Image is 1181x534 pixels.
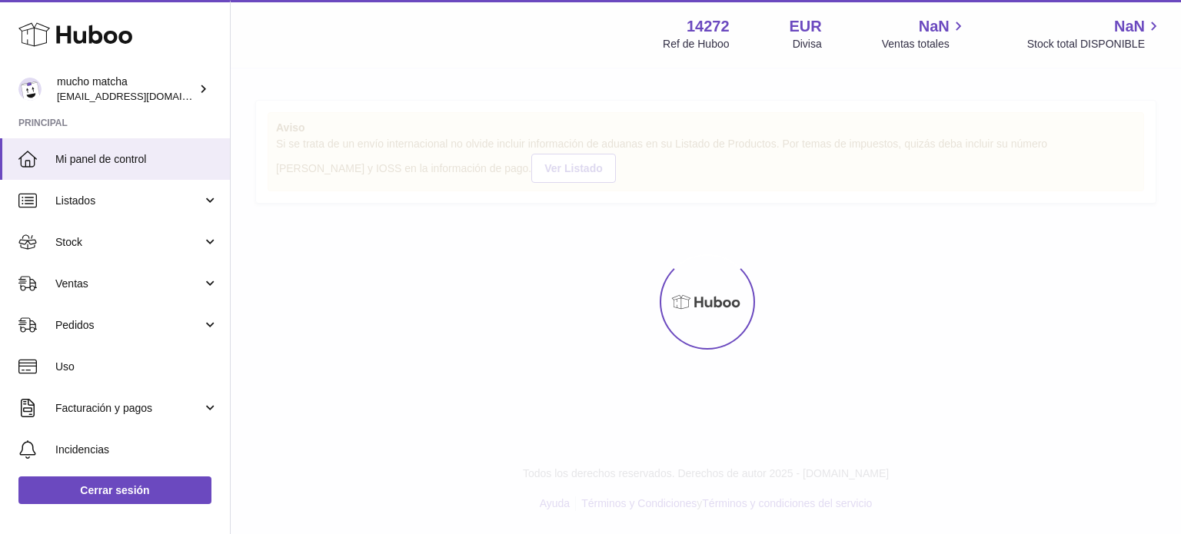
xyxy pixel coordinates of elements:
[57,90,226,102] span: [EMAIL_ADDRESS][DOMAIN_NAME]
[55,318,202,333] span: Pedidos
[55,360,218,374] span: Uso
[1114,16,1145,37] span: NaN
[55,443,218,457] span: Incidencias
[882,37,967,51] span: Ventas totales
[687,16,730,37] strong: 14272
[1027,16,1163,51] a: NaN Stock total DISPONIBLE
[793,37,822,51] div: Divisa
[18,78,42,101] img: internalAdmin-14272@internal.huboo.com
[55,277,202,291] span: Ventas
[1027,37,1163,51] span: Stock total DISPONIBLE
[663,37,729,51] div: Ref de Huboo
[55,152,218,167] span: Mi panel de control
[55,194,202,208] span: Listados
[882,16,967,51] a: NaN Ventas totales
[919,16,950,37] span: NaN
[55,235,202,250] span: Stock
[18,476,211,504] a: Cerrar sesión
[55,401,202,416] span: Facturación y pagos
[790,16,822,37] strong: EUR
[57,75,195,104] div: mucho matcha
